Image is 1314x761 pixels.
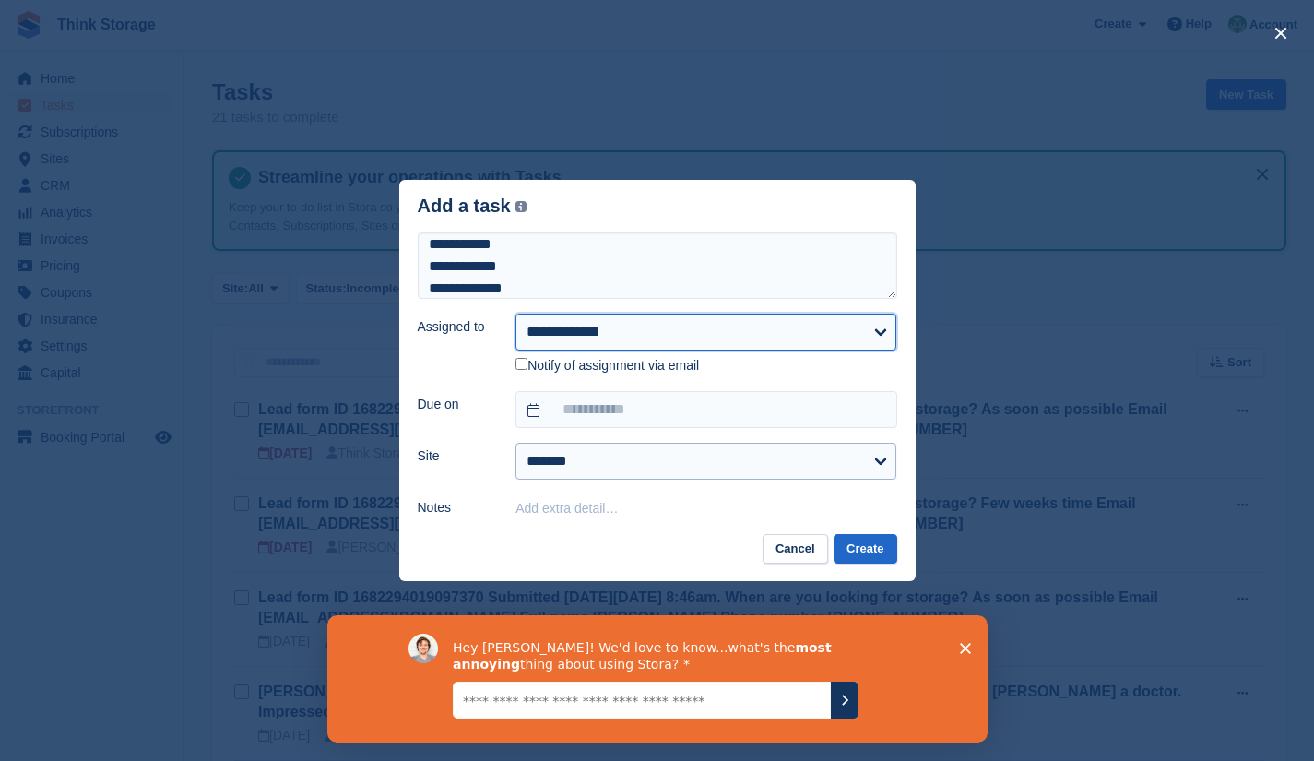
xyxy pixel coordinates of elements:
button: Add extra detail… [515,501,618,516]
div: Add a task [418,196,527,217]
label: Notes [418,498,494,517]
img: icon-info-grey-7440780725fd019a000dd9b08b2336e03edf1995a4989e88bcd33f0948082b44.svg [515,201,527,212]
button: Cancel [763,534,828,565]
label: Site [418,446,494,466]
input: Notify of assignment via email [515,358,527,370]
label: Notify of assignment via email [515,358,699,375]
label: Assigned to [418,317,494,337]
button: Create [834,534,896,565]
label: Due on [418,395,494,414]
button: close [1266,18,1296,48]
iframe: Survey by David from Stora [327,615,988,743]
